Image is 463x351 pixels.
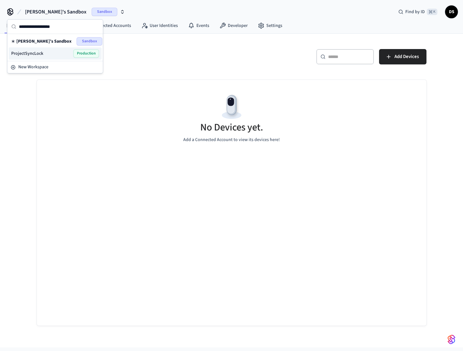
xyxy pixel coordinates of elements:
a: Developer [214,20,253,31]
span: ProjectSyncLock [11,50,43,57]
span: Find by ID [405,9,425,15]
span: DS [446,6,457,18]
span: Sandbox [92,8,117,16]
img: Devices Empty State [217,93,246,121]
a: User Identities [136,20,183,31]
h5: No Devices yet. [200,121,263,134]
button: Add Devices [379,49,426,64]
div: Find by ID⌘ K [393,6,442,18]
h5: Devices [37,49,228,62]
a: Settings [253,20,287,31]
button: DS [445,5,458,18]
img: SeamLogoGradient.69752ec5.svg [448,334,455,345]
p: Add a Connected Account to view its devices here! [183,137,280,143]
span: Add Devices [394,53,419,61]
a: Connected Accounts [78,20,136,31]
span: [PERSON_NAME]'s Sandbox [25,8,87,16]
div: Suggestions [7,34,103,61]
a: Events [183,20,214,31]
span: Production [73,49,99,58]
span: Sandbox [77,37,102,46]
span: New Workspace [18,64,48,71]
span: ⌘ K [427,9,437,15]
button: New Workspace [8,62,102,72]
a: Devices [1,20,35,31]
span: [PERSON_NAME]'s Sandbox [16,38,71,45]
